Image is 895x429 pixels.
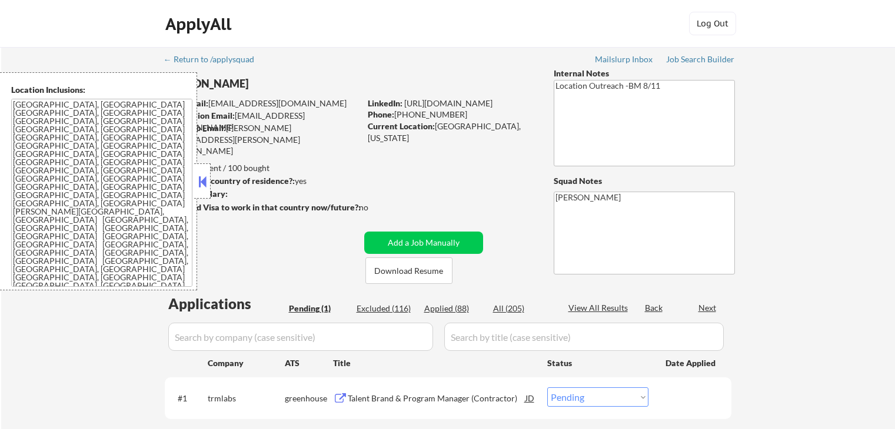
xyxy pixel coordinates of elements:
[666,357,717,369] div: Date Applied
[165,122,360,157] div: [PERSON_NAME][EMAIL_ADDRESS][PERSON_NAME][DOMAIN_NAME]
[165,110,360,133] div: [EMAIL_ADDRESS][DOMAIN_NAME]
[208,393,285,404] div: trmlabs
[168,297,285,311] div: Applications
[368,109,534,120] div: [PHONE_NUMBER]
[165,98,360,109] div: [EMAIL_ADDRESS][DOMAIN_NAME]
[165,76,407,91] div: [PERSON_NAME]
[365,257,453,284] button: Download Resume
[554,175,735,187] div: Squad Notes
[164,55,265,63] div: ← Return to /applysquad
[493,303,552,314] div: All (205)
[595,55,654,66] a: Mailslurp Inbox
[595,55,654,63] div: Mailslurp Inbox
[554,68,735,79] div: Internal Notes
[165,202,361,212] strong: Will need Visa to work in that country now/future?:
[164,175,357,187] div: yes
[404,98,493,108] a: [URL][DOMAIN_NAME]
[359,202,392,213] div: no
[368,121,435,131] strong: Current Location:
[289,303,348,314] div: Pending (1)
[524,387,536,408] div: JD
[348,393,525,404] div: Talent Brand & Program Manager (Contractor)
[165,14,235,34] div: ApplyAll
[333,357,536,369] div: Title
[368,120,534,143] div: [GEOGRAPHIC_DATA], [US_STATE]
[698,302,717,314] div: Next
[178,393,198,404] div: #1
[368,109,394,119] strong: Phone:
[168,323,433,351] input: Search by company (case sensitive)
[164,162,360,174] div: 88 sent / 100 bought
[368,98,402,108] strong: LinkedIn:
[666,55,735,66] a: Job Search Builder
[357,303,415,314] div: Excluded (116)
[568,302,631,314] div: View All Results
[424,303,483,314] div: Applied (88)
[11,84,192,96] div: Location Inclusions:
[666,55,735,63] div: Job Search Builder
[645,302,664,314] div: Back
[689,12,736,35] button: Log Out
[164,176,295,186] strong: Can work in country of residence?:
[285,393,333,404] div: greenhouse
[164,55,265,66] a: ← Return to /applysquad
[364,232,483,254] button: Add a Job Manually
[444,323,724,351] input: Search by title (case sensitive)
[208,357,285,369] div: Company
[547,352,648,373] div: Status
[285,357,333,369] div: ATS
